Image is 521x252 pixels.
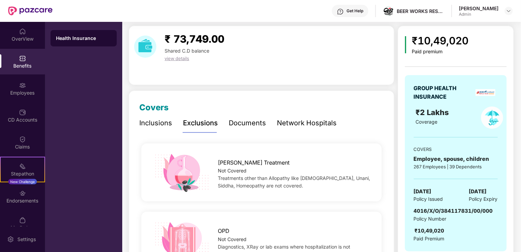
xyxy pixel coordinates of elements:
[414,216,447,222] span: Policy Number
[347,8,363,14] div: Get Help
[19,28,26,35] img: svg+xml;base64,PHN2ZyBpZD0iSG9tZSIgeG1sbnM9Imh0dHA6Ly93d3cudzMub3JnLzIwMDAvc3ZnIiB3aWR0aD0iMjAiIG...
[8,179,37,184] div: New Challenge
[384,7,394,15] img: WhatsApp%20Image%202024-02-28%20at%203.03.39%20PM.jpeg
[414,146,498,153] div: COVERS
[414,84,474,101] div: GROUP HEALTH INSURANCE
[459,12,498,17] div: Admin
[469,187,487,196] span: [DATE]
[218,236,371,243] div: Not Covered
[229,118,266,128] div: Documents
[165,33,224,45] span: ₹ 73,749.00
[414,195,443,203] span: Policy Issued
[416,108,451,117] span: ₹2 Lakhs
[459,5,498,12] div: [PERSON_NAME]
[476,89,495,96] img: insurerLogo
[414,208,493,214] span: 4016/X/O/384117831/00/000
[19,82,26,89] img: svg+xml;base64,PHN2ZyBpZD0iRW1wbG95ZWVzIiB4bWxucz0iaHR0cDovL3d3dy53My5vcmcvMjAwMC9zdmciIHdpZHRoPS...
[397,8,445,14] div: BEER WORKS RESTAURANTS & MICRO BREWERY PVT LTD
[414,235,445,242] span: Paid Premium
[19,55,26,62] img: svg+xml;base64,PHN2ZyBpZD0iQmVuZWZpdHMiIHhtbG5zPSJodHRwOi8vd3d3LnczLm9yZy8yMDAwL3N2ZyIgd2lkdGg9Ij...
[165,48,209,54] span: Shared C.D balance
[7,236,14,243] img: svg+xml;base64,PHN2ZyBpZD0iU2V0dGluZy0yMHgyMCIgeG1sbnM9Imh0dHA6Ly93d3cudzMub3JnLzIwMDAvc3ZnIiB3aW...
[165,56,189,61] span: view details
[139,118,172,128] div: Inclusions
[412,33,468,49] div: ₹10,49,020
[15,236,38,243] div: Settings
[19,163,26,170] img: svg+xml;base64,PHN2ZyB4bWxucz0iaHR0cDovL3d3dy53My5vcmcvMjAwMC9zdmciIHdpZHRoPSIyMSIgaGVpZ2h0PSIyMC...
[218,227,229,235] span: OPD
[1,170,44,177] div: Stepathon
[416,119,437,125] span: Coverage
[337,8,344,15] img: svg+xml;base64,PHN2ZyBpZD0iSGVscC0zMngzMiIgeG1sbnM9Imh0dHA6Ly93d3cudzMub3JnLzIwMDAvc3ZnIiB3aWR0aD...
[414,163,498,170] div: 267 Employees | 39 Dependents
[19,109,26,116] img: svg+xml;base64,PHN2ZyBpZD0iQ0RfQWNjb3VudHMiIGRhdGEtbmFtZT0iQ0QgQWNjb3VudHMiIHhtbG5zPSJodHRwOi8vd3...
[19,190,26,197] img: svg+xml;base64,PHN2ZyBpZD0iRW5kb3JzZW1lbnRzIiB4bWxucz0iaHR0cDovL3d3dy53My5vcmcvMjAwMC9zdmciIHdpZH...
[277,118,337,128] div: Network Hospitals
[19,136,26,143] img: svg+xml;base64,PHN2ZyBpZD0iQ2xhaW0iIHhtbG5zPSJodHRwOi8vd3d3LnczLm9yZy8yMDAwL3N2ZyIgd2lkdGg9IjIwIi...
[218,175,370,188] span: Treatments other than Allopathy like [DEMOGRAPHIC_DATA], Unani, Siddha, Homeopathy are not covered.
[19,217,26,224] img: svg+xml;base64,PHN2ZyBpZD0iTXlfT3JkZXJzIiBkYXRhLW5hbWU9Ik15IE9yZGVycyIgeG1sbnM9Imh0dHA6Ly93d3cudz...
[469,195,498,203] span: Policy Expiry
[56,35,111,42] div: Health Insurance
[415,227,445,235] div: ₹10,49,020
[152,152,211,193] img: icon
[414,187,432,196] span: [DATE]
[412,49,468,55] div: Paid premium
[218,158,290,167] span: [PERSON_NAME] Treatment
[506,8,511,14] img: svg+xml;base64,PHN2ZyBpZD0iRHJvcGRvd24tMzJ4MzIiIHhtbG5zPSJodHRwOi8vd3d3LnczLm9yZy8yMDAwL3N2ZyIgd2...
[414,155,498,163] div: Employee, spouse, children
[481,107,503,129] img: policyIcon
[139,102,169,112] span: Covers
[183,118,218,128] div: Exclusions
[134,36,156,58] img: download
[8,6,53,15] img: New Pazcare Logo
[218,167,371,174] div: Not Covered
[405,36,407,53] img: icon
